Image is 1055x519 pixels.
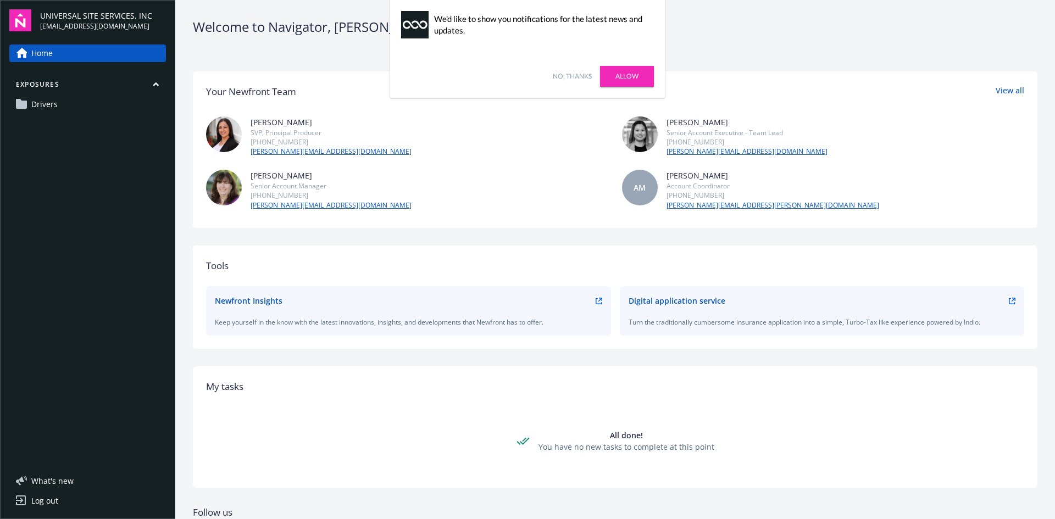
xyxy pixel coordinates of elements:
span: What ' s new [31,475,74,487]
div: All done! [538,429,714,441]
div: Tools [206,259,1024,273]
span: [EMAIL_ADDRESS][DOMAIN_NAME] [40,21,152,31]
a: Drivers [9,96,166,113]
button: UNIVERSAL SITE SERVICES, INC[EMAIL_ADDRESS][DOMAIN_NAME] [40,9,166,31]
div: Digital application service [629,295,725,306]
div: Welcome to Navigator , [PERSON_NAME] [193,18,1037,36]
div: Your Newfront Team [206,85,296,99]
div: [PHONE_NUMBER] [251,191,412,200]
div: We'd like to show you notifications for the latest news and updates. [434,13,648,36]
div: SVP, Principal Producer [251,128,412,137]
div: My tasks [206,380,1024,394]
a: Allow [600,66,654,87]
a: No, thanks [553,71,592,81]
a: [PERSON_NAME][EMAIL_ADDRESS][DOMAIN_NAME] [667,147,828,157]
a: [PERSON_NAME][EMAIL_ADDRESS][PERSON_NAME][DOMAIN_NAME] [667,200,879,210]
div: Turn the traditionally cumbersome insurance application into a simple, Turbo-Tax like experience ... [629,317,1016,327]
div: [PHONE_NUMBER] [667,191,879,200]
img: navigator-logo.svg [9,9,31,31]
div: [PHONE_NUMBER] [667,137,828,147]
div: Account Coordinator [667,181,879,191]
div: Keep yourself in the know with the latest innovations, insights, and developments that Newfront h... [215,317,602,327]
span: Drivers [31,96,58,113]
div: Senior Account Manager [251,181,412,191]
div: Newfront Insights [215,295,282,306]
div: [PERSON_NAME] [667,170,879,181]
img: photo [206,116,242,152]
a: Home [9,44,166,62]
img: photo [206,170,242,205]
div: [PERSON_NAME] [667,116,828,128]
a: [PERSON_NAME][EMAIL_ADDRESS][DOMAIN_NAME] [251,200,412,210]
a: View all [996,85,1024,99]
a: [PERSON_NAME][EMAIL_ADDRESS][DOMAIN_NAME] [251,147,412,157]
span: AM [634,182,646,193]
span: UNIVERSAL SITE SERVICES, INC [40,10,152,21]
button: Exposures [9,80,166,93]
div: You have no new tasks to complete at this point [538,441,714,453]
img: photo [622,116,658,152]
div: Senior Account Executive - Team Lead [667,128,828,137]
span: Home [31,44,53,62]
div: [PHONE_NUMBER] [251,137,412,147]
div: [PERSON_NAME] [251,116,412,128]
div: [PERSON_NAME] [251,170,412,181]
div: Log out [31,492,58,510]
button: What's new [9,475,91,487]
